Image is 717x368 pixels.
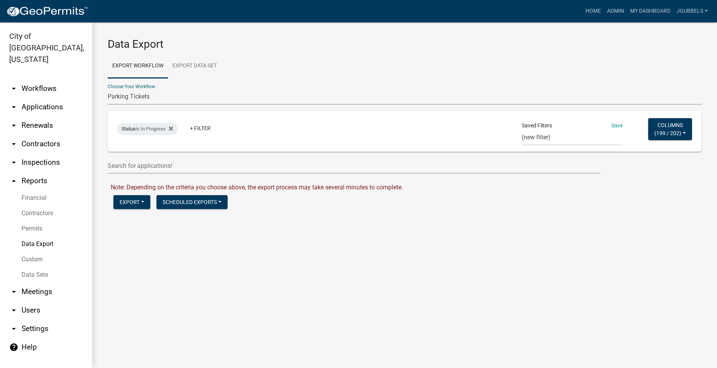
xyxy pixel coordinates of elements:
i: arrow_drop_down [9,102,18,112]
i: arrow_drop_down [9,84,18,93]
button: Scheduled Exports [156,195,228,209]
span: Saved Filters [522,122,552,130]
a: jgubbels [674,4,711,18]
button: Export [113,195,150,209]
a: Admin [604,4,627,18]
i: arrow_drop_down [9,121,18,130]
a: Export Workflow [108,54,168,79]
a: My Dashboard [627,4,674,18]
span: Note: Depending on the criteria you choose above, the export process may take several minutes to ... [111,184,403,191]
input: Search for applications! [108,158,601,174]
i: arrow_drop_down [9,158,18,167]
h3: Data Export [108,38,702,51]
i: arrow_drop_up [9,176,18,186]
i: arrow_drop_down [9,287,18,296]
span: 199 / 202 [656,130,679,136]
i: arrow_drop_down [9,139,18,149]
i: arrow_drop_down [9,324,18,333]
span: Status [121,126,136,132]
a: Export Data Set [168,54,221,79]
a: Save [611,122,623,129]
i: help [9,343,18,352]
button: Columns(199 / 202) [648,118,692,140]
a: Home [582,4,604,18]
div: is In Progress [117,123,178,135]
i: arrow_drop_down [9,306,18,315]
a: + Filter [184,121,217,135]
